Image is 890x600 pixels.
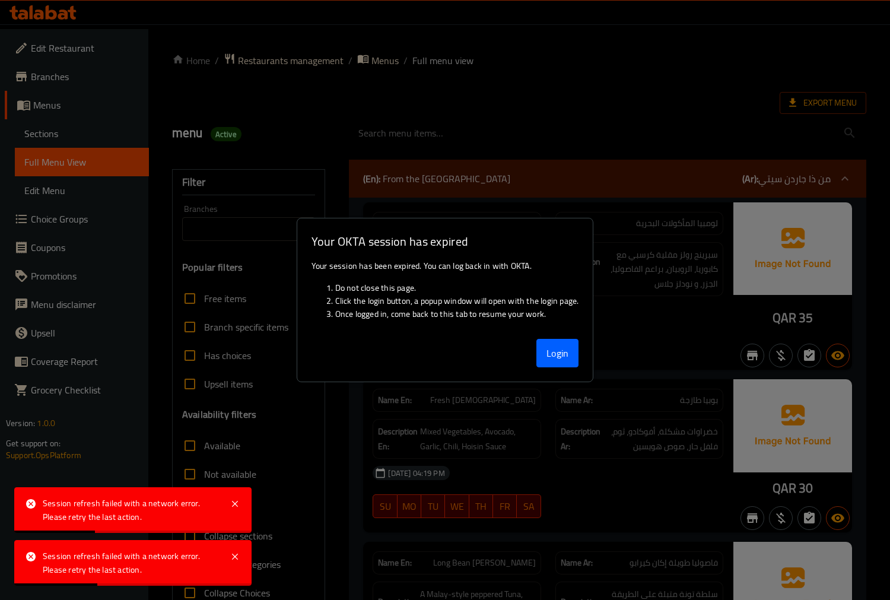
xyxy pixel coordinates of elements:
[297,255,593,334] div: Your session has been expired. You can log back in with OKTA.
[335,294,579,307] li: Click the login button, a popup window will open with the login page.
[536,339,579,367] button: Login
[335,281,579,294] li: Do not close this page.
[311,233,579,250] h3: Your OKTA session has expired
[43,550,218,576] div: Session refresh failed with a network error. Please retry the last action.
[43,497,218,523] div: Session refresh failed with a network error. Please retry the last action.
[335,307,579,320] li: Once logged in, come back to this tab to resume your work.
